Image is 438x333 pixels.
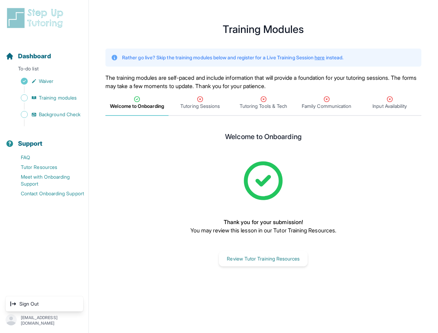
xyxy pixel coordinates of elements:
[6,296,83,311] div: [EMAIL_ADDRESS][DOMAIN_NAME]
[6,110,88,119] a: Background Check
[6,172,88,189] a: Meet with Onboarding Support
[190,226,336,234] p: You may review this lesson in our Tutor Training Resources.
[219,255,308,262] a: Review Tutor Training Resources
[372,103,407,110] span: Input Availability
[39,94,77,101] span: Training modules
[122,54,343,61] p: Rather go live? Skip the training modules below and register for a Live Training Session instead.
[18,139,43,148] span: Support
[6,7,67,29] img: logo
[105,25,421,33] h1: Training Modules
[6,314,83,327] button: [EMAIL_ADDRESS][DOMAIN_NAME]
[6,162,88,172] a: Tutor Resources
[6,93,88,103] a: Training modules
[110,103,164,110] span: Welcome to Onboarding
[21,315,83,326] p: [EMAIL_ADDRESS][DOMAIN_NAME]
[7,298,82,310] a: Sign Out
[190,218,336,226] p: Thank you for your submission!
[3,65,86,75] p: To-do list
[6,76,88,86] a: Waiver
[3,128,86,151] button: Support
[302,103,351,110] span: Family Communication
[39,78,53,85] span: Waiver
[18,51,51,61] span: Dashboard
[6,153,88,162] a: FAQ
[315,54,325,60] a: here
[105,74,421,90] p: The training modules are self-paced and include information that will provide a foundation for yo...
[219,251,308,266] button: Review Tutor Training Resources
[225,133,301,144] h2: Welcome to Onboarding
[240,103,287,110] span: Tutoring Tools & Tech
[3,40,86,64] button: Dashboard
[6,51,51,61] a: Dashboard
[6,189,88,198] a: Contact Onboarding Support
[39,111,80,118] span: Background Check
[180,103,220,110] span: Tutoring Sessions
[105,90,421,116] nav: Tabs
